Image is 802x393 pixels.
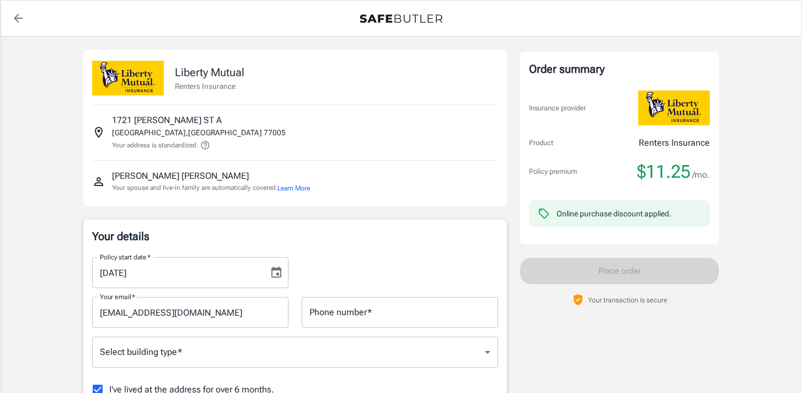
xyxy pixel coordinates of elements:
[360,14,442,23] img: Back to quotes
[692,167,710,183] span: /mo.
[557,208,671,219] div: Online purchase discount applied.
[112,169,249,183] p: [PERSON_NAME] [PERSON_NAME]
[92,297,288,328] input: Enter email
[112,127,286,138] p: [GEOGRAPHIC_DATA] , [GEOGRAPHIC_DATA] 77005
[175,64,244,81] p: Liberty Mutual
[92,175,105,188] svg: Insured person
[588,295,667,305] p: Your transaction is secure
[639,136,710,150] p: Renters Insurance
[112,183,310,193] p: Your spouse and live-in family are automatically covered.
[100,292,135,301] label: Your email
[92,61,164,95] img: Liberty Mutual
[529,103,586,114] p: Insurance provider
[302,297,498,328] input: Enter number
[100,252,151,262] label: Policy start date
[529,166,577,177] p: Policy premium
[638,91,710,125] img: Liberty Mutual
[265,262,287,284] button: Choose date, selected date is Aug 30, 2025
[112,140,198,150] p: Your address is standardized.
[92,229,498,244] p: Your details
[277,183,310,193] button: Learn More
[92,126,105,139] svg: Insured address
[92,257,261,288] input: MM/DD/YYYY
[529,137,553,148] p: Product
[7,7,29,29] a: back to quotes
[112,114,222,127] p: 1721 [PERSON_NAME] ST A
[175,81,244,92] p: Renters Insurance
[529,61,710,77] div: Order summary
[637,161,691,183] span: $11.25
